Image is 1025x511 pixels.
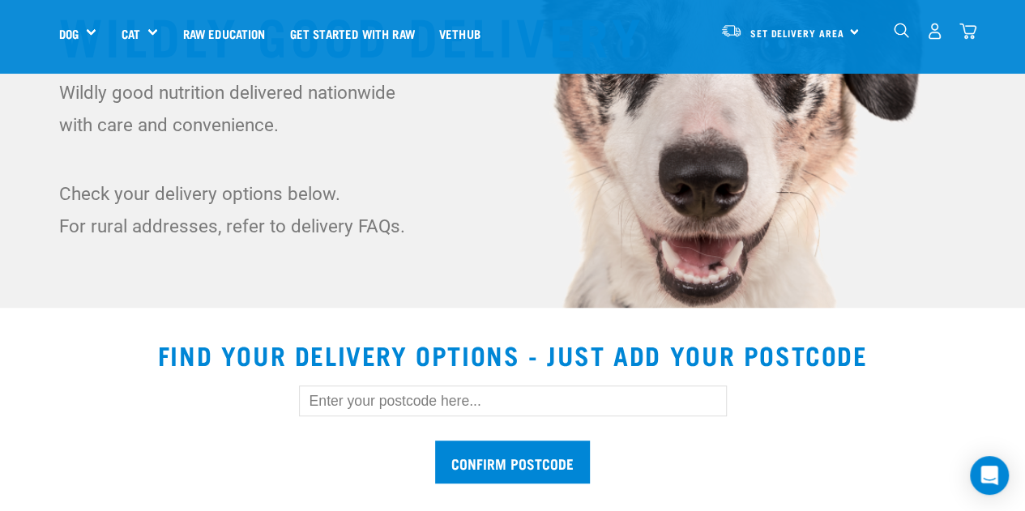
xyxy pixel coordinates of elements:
[926,23,943,40] img: user.png
[59,177,422,242] p: Check your delivery options below. For rural addresses, refer to delivery FAQs.
[894,23,909,38] img: home-icon-1@2x.png
[720,23,742,38] img: van-moving.png
[121,24,139,43] a: Cat
[59,76,422,141] p: Wildly good nutrition delivered nationwide with care and convenience.
[427,1,493,66] a: Vethub
[170,1,277,66] a: Raw Education
[750,30,844,36] span: Set Delivery Area
[59,24,79,43] a: Dog
[299,385,727,416] input: Enter your postcode here...
[970,456,1009,495] div: Open Intercom Messenger
[959,23,976,40] img: home-icon@2x.png
[435,441,590,483] input: Confirm postcode
[278,1,427,66] a: Get started with Raw
[19,340,1006,369] h2: Find your delivery options - just add your postcode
